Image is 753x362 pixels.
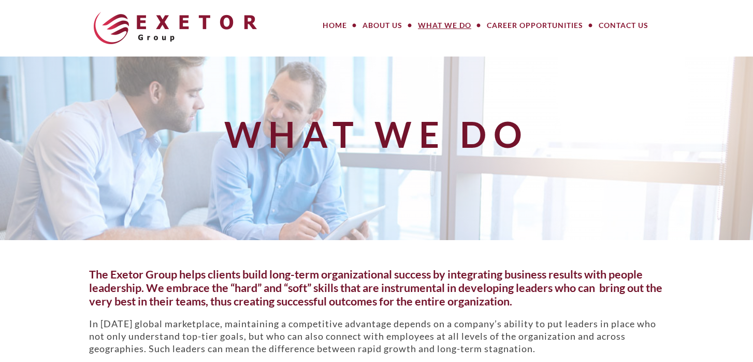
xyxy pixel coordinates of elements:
[410,15,479,36] a: What We Do
[83,115,670,154] h1: What We Do
[89,317,664,355] p: In [DATE] global marketplace, maintaining a competitive advantage depends on a company’s ability ...
[355,15,410,36] a: About Us
[315,15,355,36] a: Home
[479,15,591,36] a: Career Opportunities
[591,15,656,36] a: Contact Us
[89,268,664,309] h5: The Exetor Group helps clients build long-term organizational success by integrating business res...
[94,12,257,44] img: The Exetor Group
